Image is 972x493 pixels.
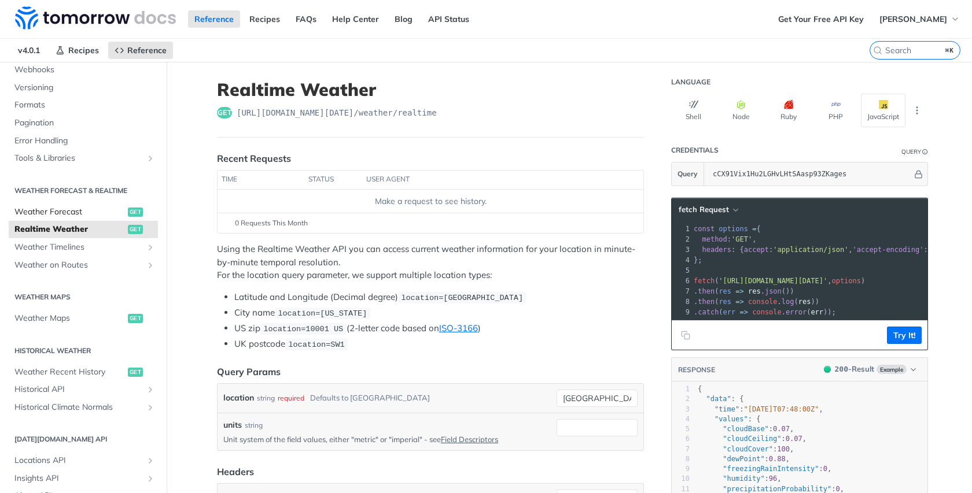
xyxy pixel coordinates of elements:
[14,242,143,253] span: Weather Timelines
[698,308,719,316] span: catch
[694,277,715,285] span: fetch
[9,186,158,196] h2: Weather Forecast & realtime
[672,224,691,234] div: 1
[9,452,158,469] a: Locations APIShow subpages for Locations API
[234,322,644,335] li: US zip (2-letter code based on )
[861,94,905,127] button: JavaScript
[735,298,743,306] span: =>
[723,308,736,316] span: err
[698,385,702,393] span: {
[887,327,922,344] button: Try It!
[128,207,143,217] span: get
[744,246,769,254] span: accept
[14,135,155,147] span: Error Handling
[362,170,620,189] th: user agent
[773,246,848,254] span: 'application/json'
[217,365,281,379] div: Query Params
[14,455,143,466] span: Locations API
[146,154,155,163] button: Show subpages for Tools & Libraries
[702,235,727,243] span: method
[675,204,742,216] button: fetch Request
[672,296,691,307] div: 8
[14,206,125,218] span: Weather Forecast
[146,243,155,252] button: Show subpages for Weather Timelines
[9,399,158,416] a: Historical Climate NormalsShow subpages for Historical Climate Normals
[222,195,639,207] div: Make a request to see history.
[694,256,702,264] span: };
[243,10,286,28] a: Recipes
[777,445,790,453] span: 100
[786,308,807,316] span: error
[752,308,782,316] span: console
[922,149,928,155] i: Information
[698,445,794,453] span: : ,
[388,10,419,28] a: Blog
[146,385,155,394] button: Show subpages for Historical API
[128,314,143,323] span: get
[769,475,777,483] span: 96
[278,309,367,318] span: location=[US_STATE]
[672,434,690,444] div: 6
[786,435,802,443] span: 0.07
[146,403,155,412] button: Show subpages for Historical Climate Normals
[672,384,690,394] div: 1
[9,310,158,327] a: Weather Mapsget
[723,435,781,443] span: "cloudCeiling"
[9,132,158,150] a: Error Handling
[146,261,155,270] button: Show subpages for Weather on Routes
[9,470,158,487] a: Insights APIShow subpages for Insights API
[672,394,690,404] div: 2
[108,42,173,59] a: Reference
[263,325,343,333] span: location=10001 US
[9,61,158,79] a: Webhooks
[14,402,143,413] span: Historical Climate Normals
[707,162,912,186] input: apikey
[9,346,158,356] h2: Historical Weather
[188,10,240,28] a: Reference
[9,97,158,114] a: Formats
[698,485,844,493] span: : ,
[146,474,155,483] button: Show subpages for Insights API
[877,365,907,374] span: Example
[772,10,870,28] a: Get Your Free API Key
[769,455,786,463] span: 0.88
[401,294,523,302] span: location=[GEOGRAPHIC_DATA]
[744,405,819,413] span: "[DATE]T07:48:00Z"
[879,14,947,24] span: [PERSON_NAME]
[679,205,729,214] span: fetch Request
[818,364,922,375] button: 200200-ResultExample
[694,235,757,243] span: : ,
[218,170,304,189] th: time
[217,243,644,282] p: Using the Realtime Weather API you can access current weather information for your location in mi...
[672,286,691,296] div: 7
[672,255,691,265] div: 4
[128,225,143,234] span: get
[672,162,704,186] button: Query
[672,405,690,414] div: 3
[441,435,498,444] a: Field Descriptors
[765,287,782,295] span: json
[672,474,690,484] div: 10
[278,390,304,406] div: required
[12,42,46,59] span: v4.0.1
[217,465,254,479] div: Headers
[698,435,807,443] span: : ,
[672,307,691,317] div: 9
[14,117,155,129] span: Pagination
[678,169,698,179] span: Query
[835,365,848,373] span: 200
[835,364,874,375] div: - Result
[326,10,385,28] a: Help Center
[748,298,778,306] span: console
[671,94,716,127] button: Shell
[873,10,966,28] button: [PERSON_NAME]
[719,277,827,285] span: '[URL][DOMAIN_NAME][DATE]'
[901,147,921,156] div: Query
[694,298,819,306] span: . ( . ( ))
[678,327,694,344] button: Copy to clipboard
[257,390,275,406] div: string
[752,225,756,233] span: =
[128,368,143,377] span: get
[912,168,925,180] button: Hide
[49,42,105,59] a: Recipes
